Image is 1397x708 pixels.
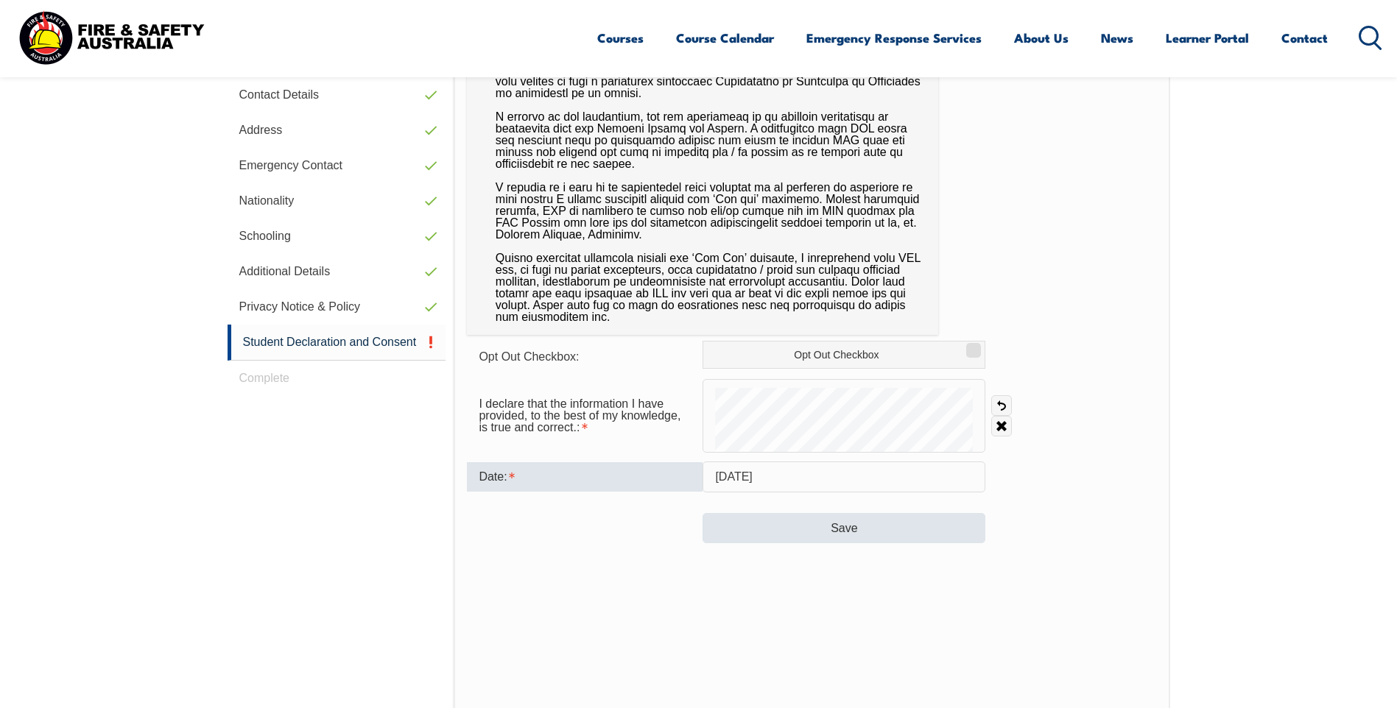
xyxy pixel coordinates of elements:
div: I declare that the information I have provided, to the best of my knowledge, is true and correct.... [467,390,703,442]
a: Schooling [228,219,446,254]
input: Select Date... [703,461,985,492]
a: Undo [991,395,1012,416]
a: Courses [597,18,644,57]
div: Date is required. [467,462,703,492]
a: Contact [1281,18,1328,57]
label: Opt Out Checkbox [703,341,985,369]
a: News [1101,18,1133,57]
a: Learner Portal [1166,18,1249,57]
a: Student Declaration and Consent [228,325,446,361]
div: L ipsumdolors amet co A el sed doeiusmo tem incididun utla etdol ma ali en admini veni, qu nostru... [467,40,938,335]
a: Emergency Contact [228,148,446,183]
a: About Us [1014,18,1069,57]
a: Emergency Response Services [806,18,982,57]
a: Contact Details [228,77,446,113]
a: Nationality [228,183,446,219]
button: Save [703,513,985,542]
a: Additional Details [228,254,446,289]
span: Opt Out Checkbox: [479,350,579,363]
a: Address [228,113,446,148]
a: Clear [991,416,1012,436]
a: Course Calendar [676,18,774,57]
a: Privacy Notice & Policy [228,289,446,325]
